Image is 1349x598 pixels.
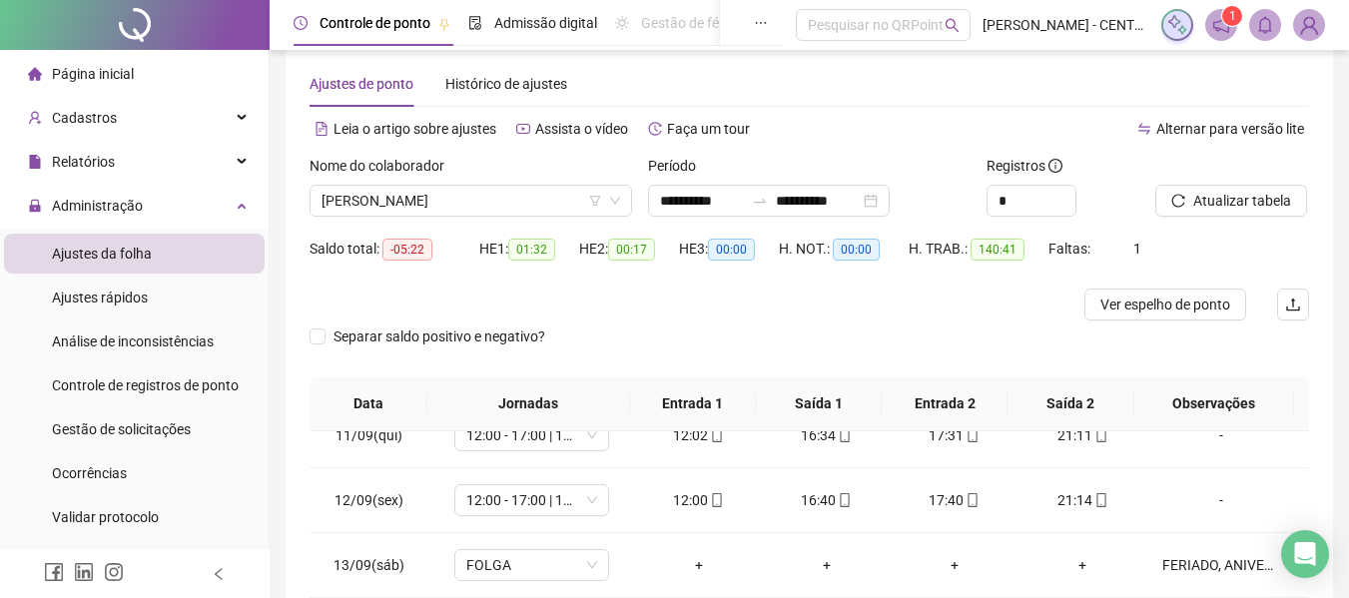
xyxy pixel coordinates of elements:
[294,16,308,30] span: clock-circle
[1156,121,1304,137] span: Alternar para versão lite
[1256,16,1274,34] span: bell
[310,238,479,261] div: Saldo total:
[212,567,226,581] span: left
[779,424,875,446] div: 16:34
[494,15,597,31] span: Admissão digital
[836,428,852,442] span: mobile
[579,238,679,261] div: HE 2:
[648,155,709,177] label: Período
[479,238,579,261] div: HE 1:
[641,15,742,31] span: Gestão de férias
[615,16,629,30] span: sun
[648,122,662,136] span: history
[589,195,601,207] span: filter
[1048,241,1093,257] span: Faltas:
[1034,489,1130,511] div: 21:14
[833,239,880,261] span: 00:00
[466,550,597,580] span: FOLGA
[907,424,1003,446] div: 17:31
[52,290,148,305] span: Ajustes rápidos
[708,428,724,442] span: mobile
[310,76,413,92] span: Ajustes de ponto
[708,493,724,507] span: mobile
[1281,530,1329,578] div: Open Intercom Messenger
[336,427,402,443] span: 11/09(qui)
[1034,424,1130,446] div: 21:11
[28,111,42,125] span: user-add
[907,489,1003,511] div: 17:40
[52,377,239,393] span: Controle de registros de ponto
[651,554,747,576] div: +
[334,121,496,137] span: Leia o artigo sobre ajustes
[1212,16,1230,34] span: notification
[52,246,152,262] span: Ajustes da folha
[1162,489,1280,511] div: -
[630,376,756,431] th: Entrada 1
[1285,297,1301,312] span: upload
[310,376,427,431] th: Data
[1048,159,1062,173] span: info-circle
[1229,9,1236,23] span: 1
[779,489,875,511] div: 16:40
[1166,14,1188,36] img: sparkle-icon.fc2bf0ac1784a2077858766a79e2daf3.svg
[1162,424,1280,446] div: -
[315,122,329,136] span: file-text
[1008,376,1133,431] th: Saída 2
[74,562,94,582] span: linkedin
[52,154,115,170] span: Relatórios
[1092,493,1108,507] span: mobile
[310,155,457,177] label: Nome do colaborador
[754,16,768,30] span: ellipsis
[1137,122,1151,136] span: swap
[466,420,597,450] span: 12:00 - 17:00 | 18:00 - 21:00
[1155,185,1307,217] button: Atualizar tabela
[468,16,482,30] span: file-done
[1133,241,1141,257] span: 1
[382,239,432,261] span: -05:22
[1171,194,1185,208] span: reload
[756,376,882,431] th: Saída 1
[608,239,655,261] span: 00:17
[987,155,1062,177] span: Registros
[516,122,530,136] span: youtube
[964,493,980,507] span: mobile
[44,562,64,582] span: facebook
[28,155,42,169] span: file
[752,193,768,209] span: swap-right
[52,66,134,82] span: Página inicial
[52,509,159,525] span: Validar protocolo
[334,557,404,573] span: 13/09(sáb)
[445,76,567,92] span: Histórico de ajustes
[320,15,430,31] span: Controle de ponto
[322,186,620,216] span: LAYZA STEFANNE DA SILVA CAMELO
[836,493,852,507] span: mobile
[708,239,755,261] span: 00:00
[335,492,403,508] span: 12/09(sex)
[1034,554,1130,576] div: +
[1100,294,1230,315] span: Ver espelho de ponto
[779,554,875,576] div: +
[964,428,980,442] span: mobile
[28,67,42,81] span: home
[651,489,747,511] div: 12:00
[52,421,191,437] span: Gestão de solicitações
[535,121,628,137] span: Assista o vídeo
[104,562,124,582] span: instagram
[52,333,214,349] span: Análise de inconsistências
[52,198,143,214] span: Administração
[466,485,597,515] span: 12:00 - 17:00 | 18:00 - 21:00
[52,465,127,481] span: Ocorrências
[971,239,1024,261] span: 140:41
[651,424,747,446] div: 12:02
[28,199,42,213] span: lock
[909,238,1048,261] div: H. TRAB.:
[609,195,621,207] span: down
[983,14,1149,36] span: [PERSON_NAME] - CENTRO VETERINARIO 4 PATAS LTDA
[1092,428,1108,442] span: mobile
[752,193,768,209] span: to
[1134,376,1294,431] th: Observações
[1150,392,1278,414] span: Observações
[326,325,553,347] span: Separar saldo positivo e negativo?
[1294,10,1324,40] img: 91132
[945,18,960,33] span: search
